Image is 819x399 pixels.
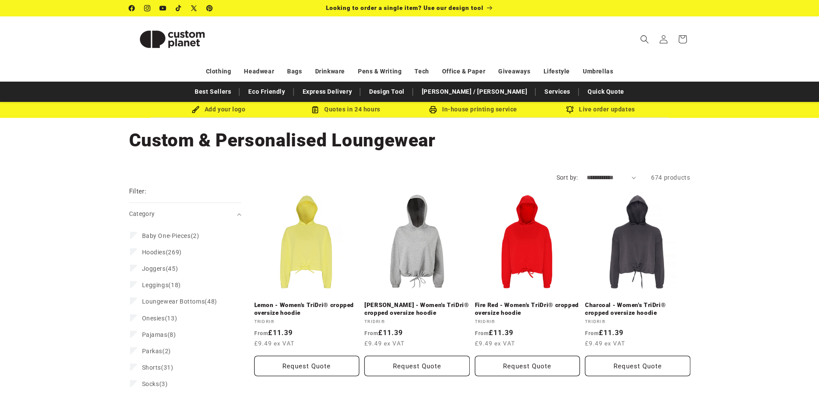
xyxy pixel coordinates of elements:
span: Hoodies [142,249,166,256]
span: (3) [142,380,168,388]
a: Services [540,84,575,99]
summary: Search [635,30,654,49]
button: Request Quote [254,356,360,376]
span: Onesies [142,315,165,322]
div: Add your logo [155,104,282,115]
a: Tech [414,64,429,79]
a: [PERSON_NAME] / [PERSON_NAME] [417,84,531,99]
span: Parkas [142,348,163,355]
span: Joggers [142,265,166,272]
span: Shorts [142,364,161,371]
a: Custom Planet [126,16,218,62]
span: (2) [142,347,171,355]
a: Drinkware [315,64,345,79]
a: Headwear [244,64,274,79]
div: In-house printing service [410,104,537,115]
span: (13) [142,314,177,322]
img: Brush Icon [192,106,199,114]
button: Request Quote [364,356,470,376]
h2: Filter: [129,187,147,196]
label: Sort by: [557,174,578,181]
a: Umbrellas [583,64,613,79]
button: Request Quote [475,356,580,376]
span: Loungewear Bottoms [142,298,205,305]
span: Pajamas [142,331,168,338]
a: Best Sellers [190,84,235,99]
a: Bags [287,64,302,79]
a: Fire Red - Women's TriDri® cropped oversize hoodie [475,301,580,317]
a: Quick Quote [583,84,629,99]
span: (8) [142,331,176,339]
button: Request Quote [585,356,690,376]
span: (269) [142,248,182,256]
div: Quotes in 24 hours [282,104,410,115]
span: Baby One-Pieces [142,232,191,239]
a: Eco Friendly [244,84,289,99]
a: Pens & Writing [358,64,402,79]
span: (2) [142,232,199,240]
span: Category [129,210,155,217]
a: Charcoal - Women's TriDri® cropped oversize hoodie [585,301,690,317]
span: Leggings [142,282,169,288]
h1: Custom & Personalised Loungewear [129,129,690,152]
a: Design Tool [365,84,409,99]
img: Custom Planet [129,20,215,59]
img: In-house printing [429,106,437,114]
span: (31) [142,364,174,371]
div: Live order updates [537,104,664,115]
img: Order updates [566,106,574,114]
a: Express Delivery [298,84,357,99]
a: Lemon - Women's TriDri® cropped oversize hoodie [254,301,360,317]
a: Lifestyle [544,64,570,79]
summary: Category (0 selected) [129,203,241,225]
span: (48) [142,298,217,305]
span: (18) [142,281,181,289]
a: [PERSON_NAME] - Women's TriDri® cropped oversize hoodie [364,301,470,317]
img: Order Updates Icon [311,106,319,114]
span: Looking to order a single item? Use our design tool [326,4,484,11]
span: 674 products [651,174,690,181]
span: (45) [142,265,178,272]
span: Socks [142,380,159,387]
a: Clothing [206,64,231,79]
a: Office & Paper [442,64,485,79]
a: Giveaways [498,64,530,79]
